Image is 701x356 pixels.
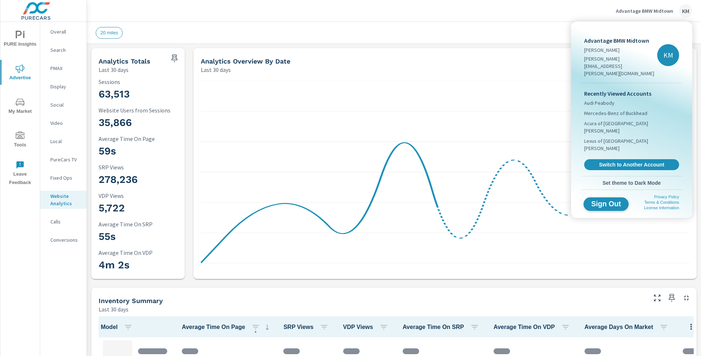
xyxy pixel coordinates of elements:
[584,36,657,45] p: Advantage BMW Midtown
[584,55,657,77] p: [PERSON_NAME][EMAIL_ADDRESS][PERSON_NAME][DOMAIN_NAME]
[584,89,679,98] p: Recently Viewed Accounts
[644,200,679,204] a: Terms & Conditions
[584,99,614,107] span: Audi Peabody
[584,120,679,134] span: Acura of [GEOGRAPHIC_DATA][PERSON_NAME]
[588,161,675,168] span: Switch to Another Account
[583,197,629,211] button: Sign Out
[584,110,647,117] span: Mercedes-Benz of Buckhead
[654,195,679,199] a: Privacy Policy
[584,137,679,152] span: Lexus of [GEOGRAPHIC_DATA][PERSON_NAME]
[581,176,682,190] button: Set theme to Dark Mode
[584,159,679,170] a: Switch to Another Account
[584,180,679,186] span: Set theme to Dark Mode
[644,206,679,210] a: License Information
[657,44,679,66] div: KM
[584,46,657,54] p: [PERSON_NAME]
[590,200,623,207] span: Sign Out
